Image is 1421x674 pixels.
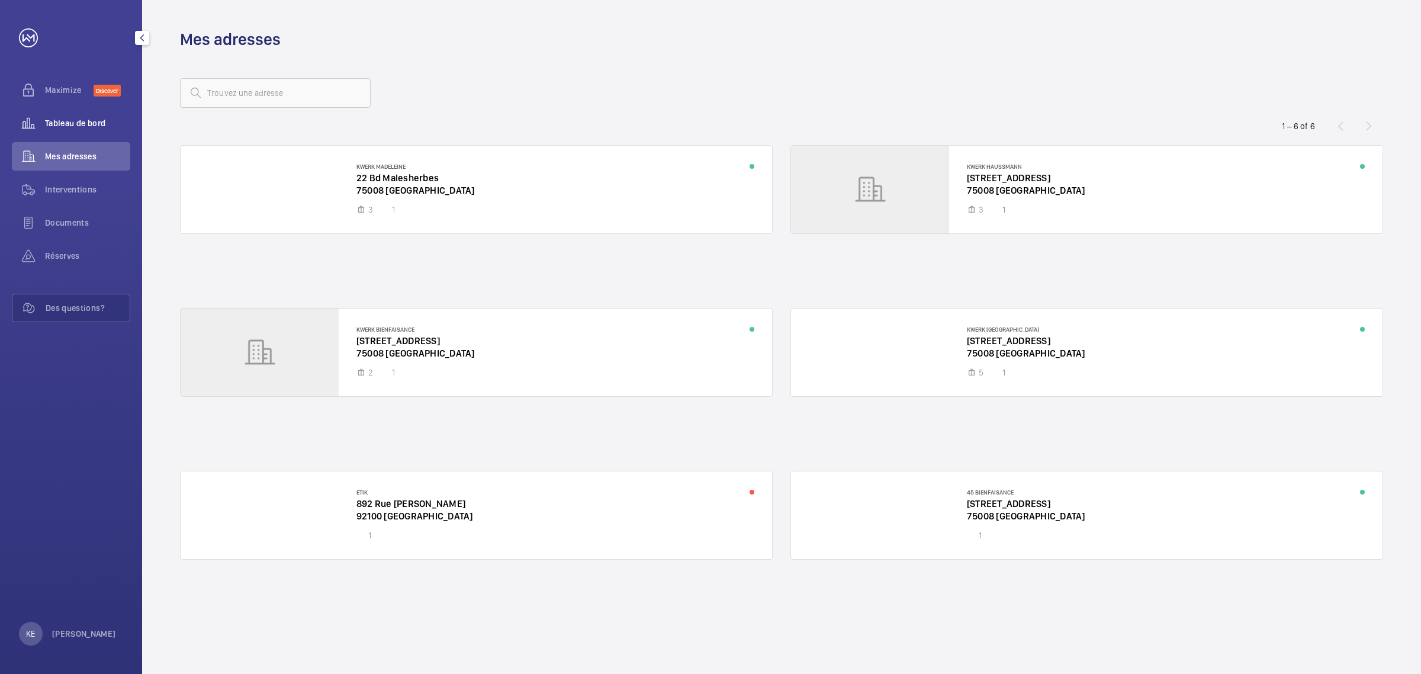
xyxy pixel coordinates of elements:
h1: Mes adresses [180,28,281,50]
span: Tableau de bord [45,117,130,129]
span: Discover [94,85,121,97]
span: Maximize [45,84,94,96]
p: KE [26,628,35,640]
span: Interventions [45,184,130,195]
span: Documents [45,217,130,229]
p: [PERSON_NAME] [52,628,116,640]
input: Trouvez une adresse [180,78,371,108]
span: Des questions? [46,302,130,314]
span: Mes adresses [45,150,130,162]
div: 1 – 6 of 6 [1282,120,1315,132]
span: Réserves [45,250,130,262]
